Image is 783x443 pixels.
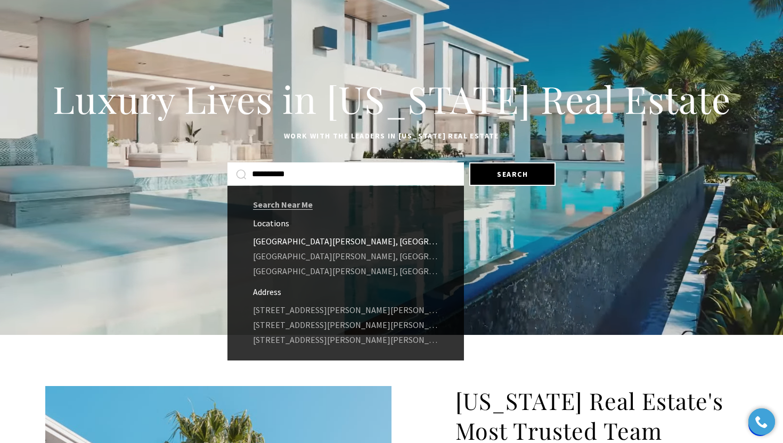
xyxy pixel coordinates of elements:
div: Address [253,286,428,297]
a: [GEOGRAPHIC_DATA][PERSON_NAME], [GEOGRAPHIC_DATA], [GEOGRAPHIC_DATA], [GEOGRAPHIC_DATA] [227,264,464,278]
input: Search by Address, City, or Neighborhood [252,167,455,181]
a: [STREET_ADDRESS][PERSON_NAME][PERSON_NAME] [227,302,464,317]
a: [GEOGRAPHIC_DATA][PERSON_NAME], [GEOGRAPHIC_DATA][PERSON_NAME], [GEOGRAPHIC_DATA][PERSON_NAME], [... [227,234,464,249]
button: Search [469,162,556,186]
h1: Luxury Lives in [US_STATE] Real Estate [45,76,738,122]
a: [STREET_ADDRESS][PERSON_NAME][PERSON_NAME][PERSON_NAME] [227,332,464,347]
a: [GEOGRAPHIC_DATA][PERSON_NAME], [GEOGRAPHIC_DATA], [GEOGRAPHIC_DATA], [GEOGRAPHIC_DATA] [227,249,464,264]
a: [STREET_ADDRESS][PERSON_NAME][PERSON_NAME][PERSON_NAME] [227,317,464,332]
a: Search Near Me [253,199,313,210]
p: Work with the leaders in [US_STATE] Real Estate [45,130,738,143]
div: Locations [253,218,428,228]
